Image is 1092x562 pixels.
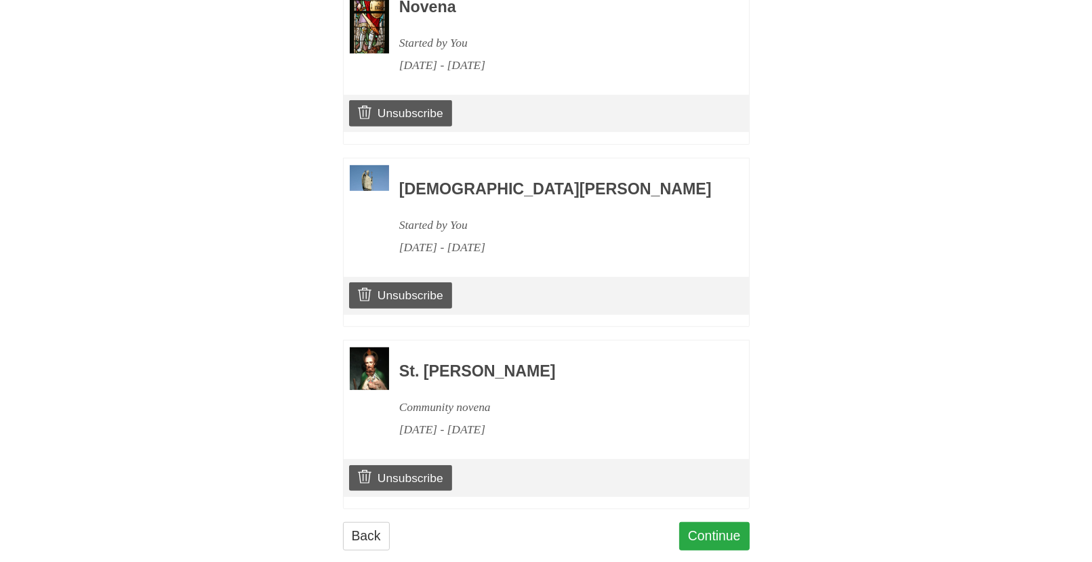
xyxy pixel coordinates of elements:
[399,363,712,381] h3: St. [PERSON_NAME]
[399,418,712,441] div: [DATE] - [DATE]
[399,54,712,77] div: [DATE] - [DATE]
[399,396,712,418] div: Community novena
[350,165,389,192] img: Novena image
[399,181,712,198] h3: [DEMOGRAPHIC_DATA][PERSON_NAME]
[349,282,451,308] a: Unsubscribe
[399,214,712,236] div: Started by You
[349,465,451,491] a: Unsubscribe
[349,100,451,126] a: Unsubscribe
[679,522,750,550] a: Continue
[343,522,390,550] a: Back
[350,347,389,390] img: Novena image
[399,236,712,259] div: [DATE] - [DATE]
[399,32,712,54] div: Started by You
